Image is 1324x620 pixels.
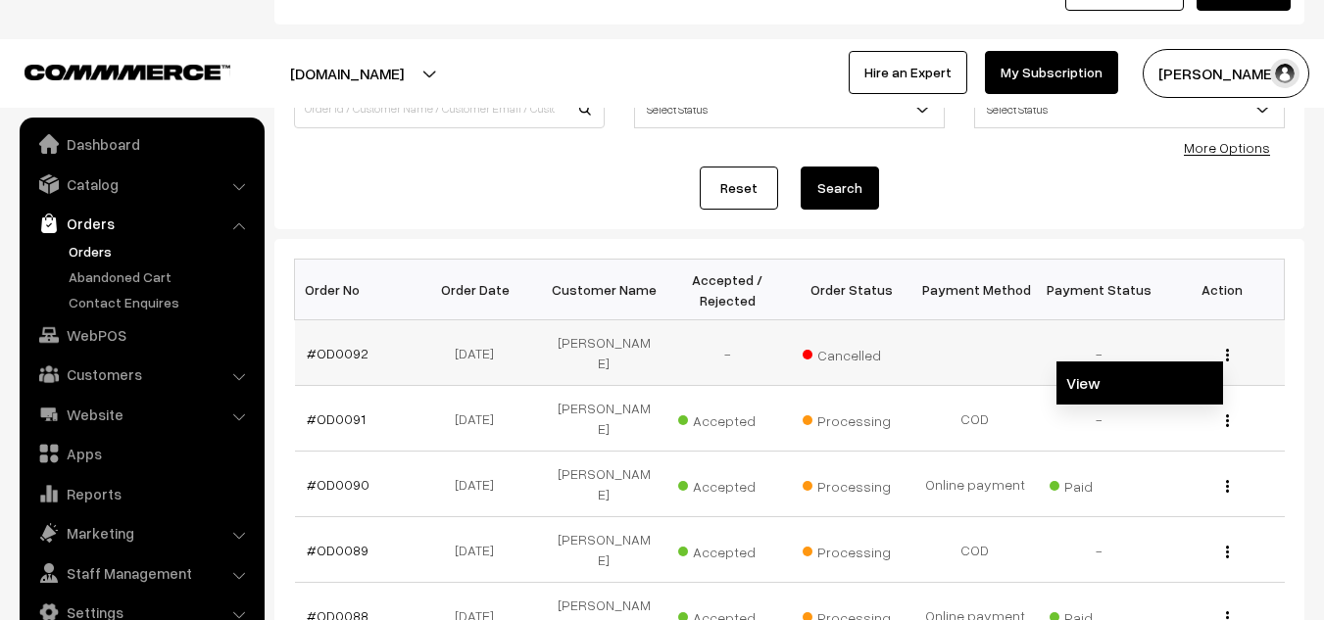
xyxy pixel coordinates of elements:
[665,260,789,320] th: Accepted / Rejected
[1160,260,1284,320] th: Action
[700,167,778,210] a: Reset
[542,386,665,452] td: [PERSON_NAME]
[1143,49,1309,98] button: [PERSON_NAME]…
[913,517,1037,583] td: COD
[418,320,542,386] td: [DATE]
[678,405,776,431] span: Accepted
[64,266,258,287] a: Abandoned Cart
[913,260,1037,320] th: Payment Method
[418,260,542,320] th: Order Date
[221,49,472,98] button: [DOMAIN_NAME]
[1226,349,1229,361] img: Menu
[25,357,258,392] a: Customers
[25,59,196,82] a: COMMMERCE
[1056,361,1223,405] a: View
[1226,480,1229,493] img: Menu
[1037,320,1160,386] td: -
[1037,386,1160,452] td: -
[307,410,366,427] a: #OD0091
[803,340,901,365] span: Cancelled
[307,476,369,493] a: #OD0090
[25,167,258,202] a: Catalog
[849,51,967,94] a: Hire an Expert
[1050,471,1148,497] span: Paid
[1037,260,1160,320] th: Payment Status
[801,167,879,210] button: Search
[790,260,913,320] th: Order Status
[665,320,789,386] td: -
[913,386,1037,452] td: COD
[1270,59,1299,88] img: user
[542,517,665,583] td: [PERSON_NAME]
[974,89,1285,128] span: Select Status
[64,241,258,262] a: Orders
[1226,414,1229,427] img: Menu
[25,476,258,511] a: Reports
[678,537,776,562] span: Accepted
[25,436,258,471] a: Apps
[634,89,945,128] span: Select Status
[418,386,542,452] td: [DATE]
[25,126,258,162] a: Dashboard
[25,397,258,432] a: Website
[678,471,776,497] span: Accepted
[542,452,665,517] td: [PERSON_NAME]
[1184,139,1270,156] a: More Options
[1037,517,1160,583] td: -
[25,515,258,550] a: Marketing
[64,292,258,312] a: Contact Enquires
[307,542,368,558] a: #OD0089
[1226,546,1229,558] img: Menu
[913,452,1037,517] td: Online payment
[295,260,418,320] th: Order No
[803,537,901,562] span: Processing
[418,452,542,517] td: [DATE]
[294,89,605,128] input: Order Id / Customer Name / Customer Email / Customer Phone
[635,92,944,126] span: Select Status
[803,471,901,497] span: Processing
[542,260,665,320] th: Customer Name
[418,517,542,583] td: [DATE]
[25,206,258,241] a: Orders
[25,65,230,79] img: COMMMERCE
[985,51,1118,94] a: My Subscription
[25,555,258,591] a: Staff Management
[803,405,901,431] span: Processing
[542,320,665,386] td: [PERSON_NAME]
[25,317,258,353] a: WebPOS
[307,345,368,361] a: #OD0092
[975,92,1284,126] span: Select Status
